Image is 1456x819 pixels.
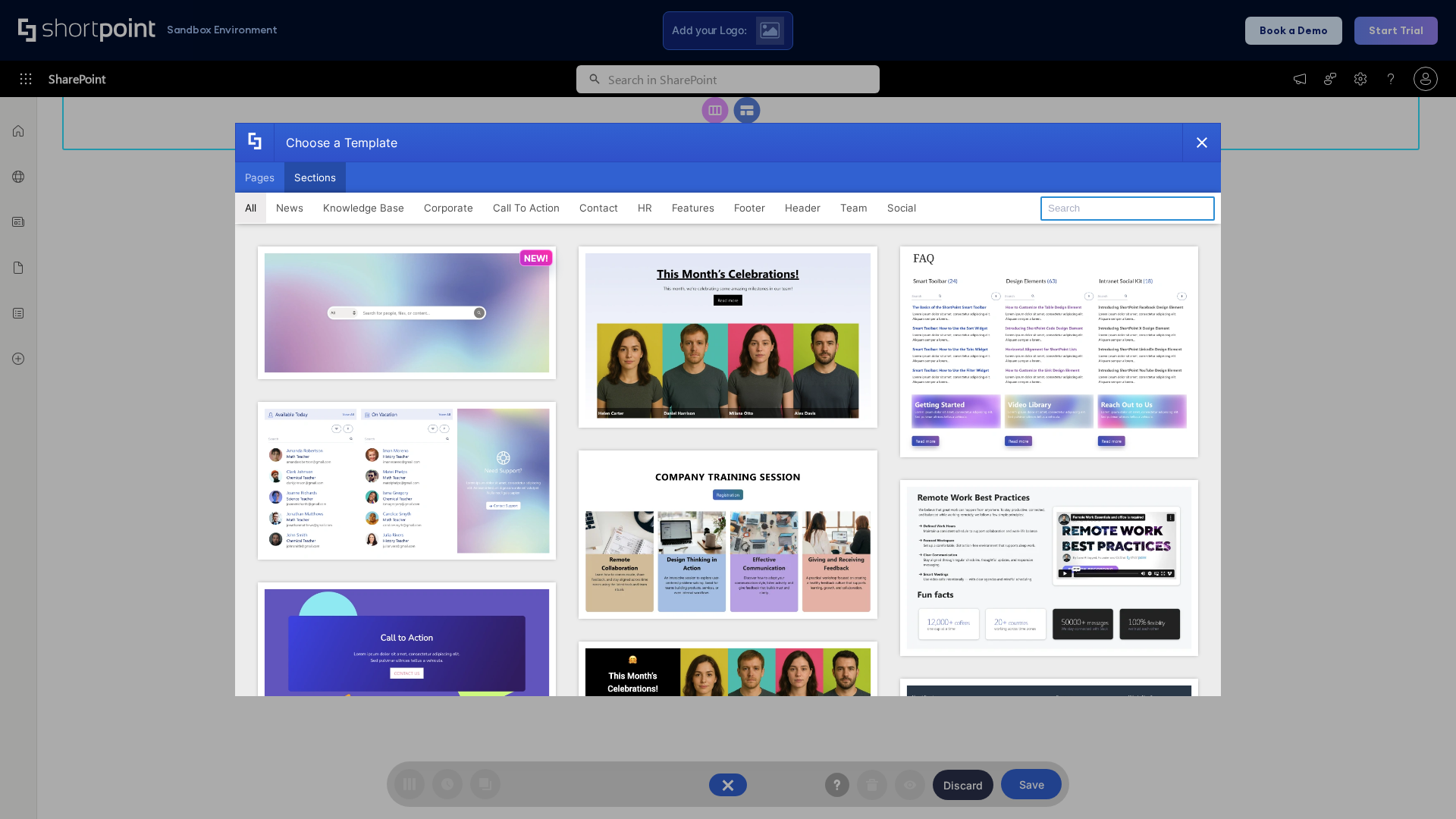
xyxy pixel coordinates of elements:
[662,193,724,223] button: Features
[524,253,548,264] p: NEW!
[775,193,830,223] button: Header
[628,193,662,223] button: HR
[830,193,877,223] button: Team
[235,162,284,193] button: Pages
[266,193,313,223] button: News
[1040,196,1215,221] input: Search
[724,193,775,223] button: Footer
[274,124,397,162] div: Choose a Template
[483,193,570,223] button: Call To Action
[284,162,346,193] button: Sections
[235,123,1221,696] div: template selector
[414,193,483,223] button: Corporate
[313,193,414,223] button: Knowledge Base
[235,193,266,223] button: All
[1380,746,1456,819] iframe: Chat Widget
[570,193,628,223] button: Contact
[877,193,926,223] button: Social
